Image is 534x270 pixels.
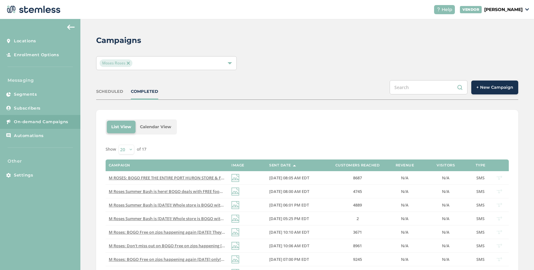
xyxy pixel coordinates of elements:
span: SMS [476,175,485,181]
span: Moses Roses [100,59,132,67]
span: Settings [14,172,33,178]
label: M Roses: BOGO Free on zips happening again tomorrow only! Make sure to show text for deal! @Port ... [109,257,225,262]
label: 3671 [329,230,386,235]
span: On-demand Campaigns [14,119,68,125]
span: 2 [357,216,359,221]
span: Enrollment Options [14,52,59,58]
label: 4889 [329,202,386,208]
span: SMS [476,256,485,262]
div: SCHEDULED [96,88,123,95]
label: Show [106,146,116,153]
span: N/A [442,229,450,235]
label: SMS [474,175,487,181]
span: M Roses: Don't miss out on BOGO Free on zips happening [DATE]! They are gonna go fast! @[GEOGRAPH... [109,243,379,249]
label: SMS [474,243,487,249]
span: Automations [14,133,44,139]
div: COMPLETED [131,88,158,95]
label: N/A [424,216,468,221]
img: icon_down-arrow-small-66adaf34.svg [525,8,529,11]
span: Help [442,6,452,13]
span: M Roses Summer Bash is here! BOGO deals with FREE food and live DJ @Waterford store. Open 9am Fir... [109,189,419,194]
li: Calendar View [136,121,176,133]
span: N/A [401,216,409,221]
span: N/A [442,243,450,249]
label: Type [476,163,485,167]
li: List View [107,121,136,133]
label: M Roses Summer Bash is tomorrow! Whole store is BOGO with FREE food, goodies and live DJ. @Waterf... [109,202,225,208]
img: icon-img-d887fa0c.svg [231,201,239,209]
label: N/A [424,243,468,249]
img: icon-close-accent-8a337256.svg [127,62,130,65]
span: 4745 [353,189,362,194]
label: 08/07/2025 07:00 PM EDT [269,257,323,262]
label: M ROSES: BOGO FREE THE ENTIRE PORT HURON STORE & FIRST 200 PPL GET A FREE GOODIE BAG + MORE AUGUS... [109,175,225,181]
span: Locations [14,38,36,44]
label: 08/21/2025 05:25 PM EDT [269,216,323,221]
span: [DATE] 08:00 AM EDT [269,189,309,194]
input: Search [390,80,467,94]
label: 2 [329,216,386,221]
span: N/A [401,243,409,249]
span: [DATE] 07:00 PM EDT [269,256,309,262]
label: N/A [392,243,417,249]
label: SMS [474,216,487,221]
span: [DATE] 10:06 AM EDT [269,243,309,249]
span: N/A [401,202,409,208]
span: 4889 [353,202,362,208]
span: N/A [442,256,450,262]
span: Subscribers [14,105,41,111]
span: N/A [442,175,450,181]
img: icon-img-d887fa0c.svg [231,242,239,250]
span: SMS [476,229,485,235]
span: M Roses: BOGO Free on zips happening again [DATE] only! Make sure to show text for deal! @[GEOGRA... [109,256,382,262]
img: icon-help-white-03924b79.svg [437,8,440,11]
img: icon-arrow-back-accent-c549486e.svg [67,25,75,30]
span: SMS [476,216,485,221]
span: M ROSES: BOGO FREE THE ENTIRE PORT HURON STORE & FIRST 200 PPL GET A FREE GOODIE BAG + MORE [DATE... [109,175,363,181]
img: icon-img-d887fa0c.svg [231,174,239,182]
span: N/A [442,216,450,221]
label: N/A [424,257,468,262]
span: [DATE] 05:25 PM EDT [269,216,309,221]
label: N/A [424,202,468,208]
label: M Roses: BOGO Free on zips happening again today! They will go fast so hurry in! @ Waterford loca... [109,230,225,235]
label: SMS [474,230,487,235]
span: M Roses Summer Bash is [DATE]! Whole store is BOGO with FREE food, goodies and live DJ. @[GEOGRAP... [109,216,533,221]
span: [DATE] 06:01 PM EDT [269,202,309,208]
label: N/A [392,189,417,194]
label: Revenue [396,163,414,167]
span: SMS [476,243,485,249]
span: 8687 [353,175,362,181]
label: Sent Date [269,163,291,167]
span: + New Campaign [476,84,513,91]
label: SMS [474,257,487,262]
label: N/A [424,175,468,181]
img: icon-img-d887fa0c.svg [231,255,239,263]
span: M Roses Summer Bash is [DATE]! Whole store is BOGO with FREE food, goodies and live DJ. @[GEOGRAP... [109,202,533,208]
label: N/A [392,175,417,181]
iframe: Chat Widget [502,240,534,270]
label: SMS [474,202,487,208]
label: Customers Reached [335,163,380,167]
label: Image [231,163,244,167]
label: 8687 [329,175,386,181]
span: N/A [401,175,409,181]
h2: Campaigns [96,35,141,46]
span: 3671 [353,229,362,235]
span: N/A [401,256,409,262]
span: SMS [476,189,485,194]
img: icon-img-d887fa0c.svg [231,215,239,223]
span: 8961 [353,243,362,249]
p: [PERSON_NAME] [484,6,523,13]
label: 08/22/2025 08:05 AM EDT [269,175,323,181]
div: VENDOR [460,6,482,13]
label: 08/08/2025 10:06 AM EDT [269,243,323,249]
label: M Roses Summer Bash is here! BOGO deals with FREE food and live DJ @Waterford store. Open 9am Fir... [109,189,225,194]
label: N/A [424,189,468,194]
span: 9245 [353,256,362,262]
label: M Roses: Don't miss out on BOGO Free on zips happening today! They are gonna go fast! @Port Huron... [109,243,225,249]
label: 08/21/2025 06:01 PM EDT [269,202,323,208]
label: N/A [392,257,417,262]
span: Segments [14,91,37,98]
